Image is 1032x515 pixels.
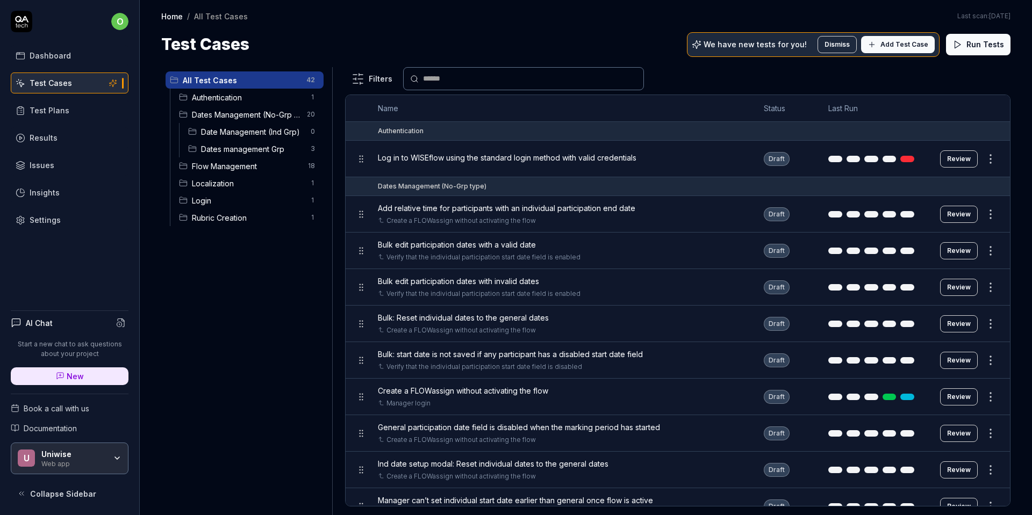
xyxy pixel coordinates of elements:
[346,452,1010,488] tr: Ind date setup modal: Reset individual dates to the general datesCreate a FLOWassign without acti...
[346,269,1010,306] tr: Bulk edit participation dates with invalid datesVerify that the individual participation start da...
[306,177,319,190] span: 1
[753,95,818,122] th: Status
[306,125,319,138] span: 0
[175,106,324,123] div: Drag to reorderDates Management (No-Grp type)20
[306,142,319,155] span: 3
[11,483,128,504] button: Collapse Sidebar
[367,95,754,122] th: Name
[764,317,790,331] div: Draft
[192,212,304,223] span: Rubric Creation
[30,77,72,89] div: Test Cases
[24,403,89,414] span: Book a call with us
[378,312,549,323] span: Bulk: Reset individual dates to the general dates
[378,152,636,163] span: Log in to WISEflow using the standard login method with valid credentials
[940,242,978,259] button: Review
[764,390,790,404] div: Draft
[704,41,807,48] p: We have new tests for you!
[192,161,302,172] span: Flow Management
[940,461,978,478] button: Review
[184,140,324,157] div: Drag to reorderDates management Grp3
[880,40,928,49] span: Add Test Case
[11,423,128,434] a: Documentation
[184,123,324,140] div: Drag to reorderDate Management (Ind Grp)0
[957,11,1010,21] span: Last scan:
[940,206,978,223] button: Review
[302,74,319,86] span: 42
[940,315,978,332] button: Review
[346,141,1010,177] tr: Log in to WISEflow using the standard login method with valid credentialsDraftReview
[201,143,304,155] span: Dates management Grp
[304,159,319,172] span: 18
[175,192,324,209] div: Drag to reorderLogin1
[192,92,304,103] span: Authentication
[41,449,106,459] div: Uniwise
[111,11,128,32] button: o
[346,415,1010,452] tr: General participation date field is disabled when the marking period has startedCreate a FLOWassi...
[940,425,978,442] button: Review
[11,45,128,66] a: Dashboard
[764,426,790,440] div: Draft
[386,398,431,408] a: Manager login
[946,34,1010,55] button: Run Tests
[346,379,1010,415] tr: Create a FLOWassign without activating the flowManager loginDraftReview
[940,388,978,405] button: Review
[24,423,77,434] span: Documentation
[378,458,608,469] span: Ind date setup modal: Reset individual dates to the general dates
[386,362,582,372] a: Verify that the individual participation start date field is disabled
[303,108,319,121] span: 20
[201,126,304,137] span: Date Management (Ind Grp)
[940,352,978,369] a: Review
[11,100,128,121] a: Test Plans
[940,498,978,515] a: Review
[183,75,300,86] span: All Test Cases
[11,403,128,414] a: Book a call with us
[11,339,128,359] p: Start a new chat to ask questions about your project
[386,252,580,262] a: Verify that the individual participation start date field is enabled
[940,279,978,296] button: Review
[11,155,128,176] a: Issues
[11,182,128,203] a: Insights
[30,214,61,226] div: Settings
[30,105,69,116] div: Test Plans
[940,150,978,168] button: Review
[386,435,536,445] a: Create a FLOWassign without activating the flow
[378,275,539,287] span: Bulk edit participation dates with invalid dates
[764,152,790,166] div: Draft
[11,367,128,385] a: New
[818,95,929,122] th: Last Run
[378,422,660,433] span: General participation date field is disabled when the marking period has started
[378,202,635,214] span: Add relative time for participants with an individual participation end date
[378,239,536,250] span: Bulk edit participation dates with a valid date
[41,459,106,467] div: Web app
[30,159,54,171] div: Issues
[175,175,324,192] div: Drag to reorderLocalization1
[11,72,128,93] a: Test Cases
[192,109,300,120] span: Dates Management (No-Grp type)
[764,353,790,367] div: Draft
[861,36,935,53] button: Add Test Case
[30,132,58,143] div: Results
[764,463,790,477] div: Draft
[175,157,324,175] div: Drag to reorderFlow Management18
[818,36,857,53] button: Dismiss
[187,11,190,21] div: /
[378,349,643,360] span: Bulk: start date is not saved if any participant has a disabled start date field
[378,126,424,136] div: Authentication
[30,187,60,198] div: Insights
[764,207,790,221] div: Draft
[378,385,548,396] span: Create a FLOWassign without activating the flow
[346,342,1010,379] tr: Bulk: start date is not saved if any participant has a disabled start date fieldVerify that the i...
[194,11,248,21] div: All Test Cases
[11,209,128,230] a: Settings
[378,495,653,506] span: Manager can’t set individual start date earlier than general once flow is active
[346,196,1010,233] tr: Add relative time for participants with an individual participation end dateCreate a FLOWassign w...
[192,195,304,206] span: Login
[30,50,71,61] div: Dashboard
